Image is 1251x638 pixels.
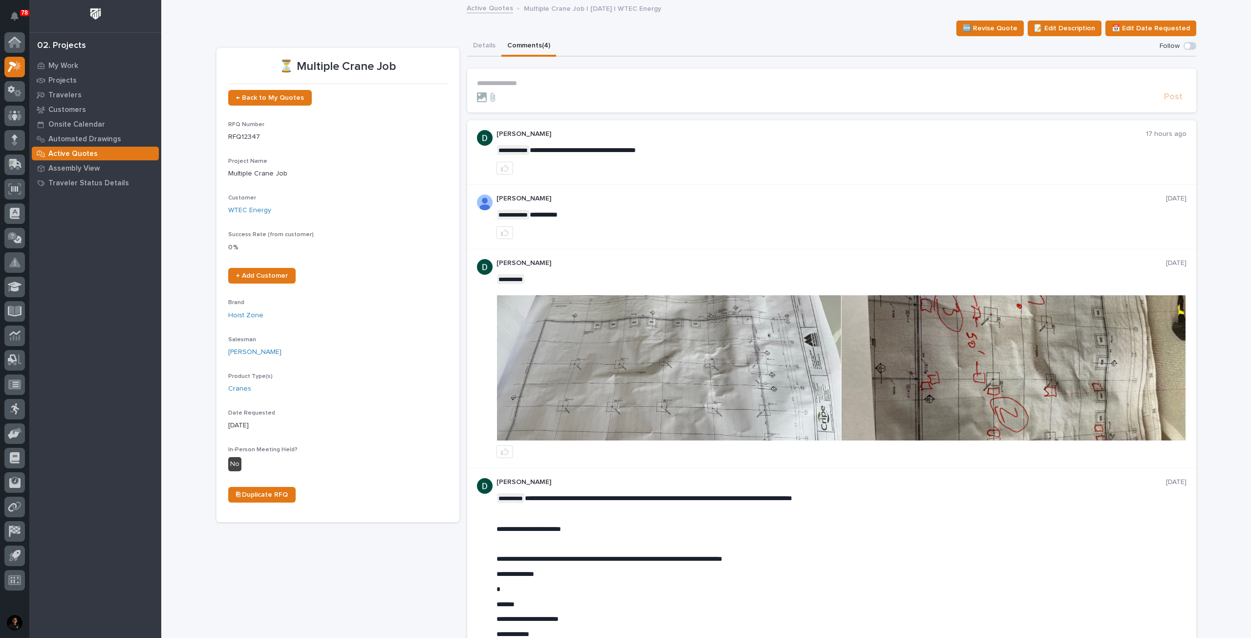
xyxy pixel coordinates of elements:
[228,195,256,201] span: Customer
[1160,91,1186,103] button: Post
[496,162,513,175] button: like this post
[4,613,25,633] button: users-avatar
[1160,42,1180,50] p: Follow
[1112,22,1190,34] span: 📅 Edit Date Requested
[228,158,267,164] span: Project Name
[228,420,448,431] p: [DATE]
[29,58,161,73] a: My Work
[29,132,161,146] a: Automated Drawings
[228,410,275,416] span: Date Requested
[48,91,82,100] p: Travelers
[48,76,77,85] p: Projects
[496,226,513,239] button: like this post
[1164,91,1183,103] span: Post
[228,242,448,253] p: 0 %
[477,195,493,210] img: AOh14Gjx62Rlbesu-yIIyH4c_jqdfkUZL5_Os84z4H1p=s96-c
[48,106,86,114] p: Customers
[1166,478,1186,486] p: [DATE]
[4,6,25,26] button: Notifications
[477,259,493,275] img: ACg8ocJgdhFn4UJomsYM_ouCmoNuTXbjHW0N3LU2ED0DpQ4pt1V6hA=s96-c
[228,487,296,503] a: ⎘ Duplicate RFQ
[496,195,1166,203] p: [PERSON_NAME]
[228,447,298,453] span: In-Person Meeting Held?
[496,445,513,458] button: like this post
[956,21,1024,36] button: 🆕 Revise Quote
[228,384,251,394] a: Cranes
[1166,259,1186,267] p: [DATE]
[1146,130,1186,138] p: 17 hours ago
[1034,22,1095,34] span: 📝 Edit Description
[228,60,448,74] p: ⏳ Multiple Crane Job
[228,347,281,357] a: [PERSON_NAME]
[48,150,98,158] p: Active Quotes
[1105,21,1196,36] button: 📅 Edit Date Requested
[48,164,100,173] p: Assembly View
[29,176,161,190] a: Traveler Status Details
[86,5,105,23] img: Workspace Logo
[228,132,448,142] p: RFQ12347
[236,94,304,101] span: ← Back to My Quotes
[37,41,86,51] div: 02. Projects
[467,36,501,57] button: Details
[29,146,161,161] a: Active Quotes
[496,478,1166,486] p: [PERSON_NAME]
[228,374,273,379] span: Product Type(s)
[48,135,121,144] p: Automated Drawings
[228,169,448,179] p: Multiple Crane Job
[48,62,78,70] p: My Work
[524,2,661,13] p: Multiple Crane Job | [DATE] | WTEC Energy
[48,179,129,188] p: Traveler Status Details
[236,272,288,279] span: + Add Customer
[29,161,161,176] a: Assembly View
[501,36,556,57] button: Comments (4)
[963,22,1017,34] span: 🆕 Revise Quote
[29,102,161,117] a: Customers
[29,88,161,102] a: Travelers
[22,9,28,16] p: 78
[48,120,105,129] p: Onsite Calendar
[228,457,241,471] div: No
[496,259,1166,267] p: [PERSON_NAME]
[12,12,25,27] div: Notifications78
[228,268,296,284] a: + Add Customer
[228,300,244,306] span: Brand
[228,205,271,216] a: WTEC Energy
[29,117,161,132] a: Onsite Calendar
[228,310,263,321] a: Hoist Zone
[1028,21,1101,36] button: 📝 Edit Description
[236,491,288,498] span: ⎘ Duplicate RFQ
[1166,195,1186,203] p: [DATE]
[496,130,1146,138] p: [PERSON_NAME]
[29,73,161,88] a: Projects
[467,2,513,13] a: Active Quotes
[477,130,493,146] img: ACg8ocJgdhFn4UJomsYM_ouCmoNuTXbjHW0N3LU2ED0DpQ4pt1V6hA=s96-c
[228,122,264,128] span: RFQ Number
[477,478,493,494] img: ACg8ocJgdhFn4UJomsYM_ouCmoNuTXbjHW0N3LU2ED0DpQ4pt1V6hA=s96-c
[228,90,312,106] a: ← Back to My Quotes
[228,232,314,238] span: Success Rate (from customer)
[228,337,256,343] span: Salesman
